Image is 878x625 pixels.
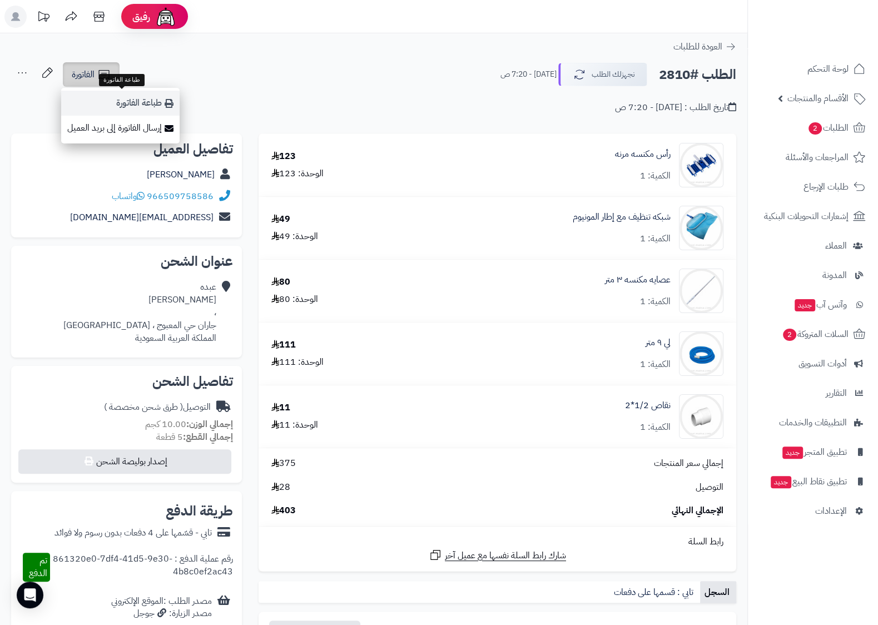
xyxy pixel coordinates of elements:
div: الوحدة: 11 [271,419,318,431]
a: تحديثات المنصة [29,6,57,31]
div: 11 [271,401,290,414]
a: تطبيق نقاط البيعجديد [755,468,871,495]
div: الكمية: 1 [640,170,671,182]
img: no15-90x90.jpg [679,331,723,376]
a: [PERSON_NAME] [147,168,215,181]
span: الأقسام والمنتجات [787,91,849,106]
div: الكمية: 1 [640,421,671,434]
span: أدوات التسويق [798,356,847,371]
span: جديد [782,447,803,459]
small: 10.00 كجم [145,418,233,431]
a: عصايه مكنسه ٣ متر [605,274,671,286]
a: العملاء [755,232,871,259]
span: العملاء [825,238,847,254]
div: رابط السلة [263,535,732,548]
a: الإعدادات [755,498,871,524]
div: 80 [271,276,290,289]
a: [EMAIL_ADDRESS][DOMAIN_NAME] [70,211,214,224]
span: الفاتورة [72,68,95,81]
h2: طريقة الدفع [166,504,233,518]
a: رأس مكنسه مرنه [615,148,671,161]
div: Open Intercom Messenger [17,582,43,608]
div: عبده [PERSON_NAME] ، جاران حي المعبوج ، [GEOGRAPHIC_DATA] المملكة العربية السعودية [63,281,216,344]
div: مصدر الطلب :الموقع الإلكتروني [111,595,212,621]
a: تطبيق المتجرجديد [755,439,871,465]
span: الطلبات [807,120,849,136]
div: تاريخ الطلب : [DATE] - 7:20 ص [615,101,736,114]
span: الإعدادات [815,503,847,519]
strong: إجمالي القطع: [183,430,233,444]
img: 11000403-90x90.jpg [679,269,723,313]
div: مصدر الزيارة: جوجل [111,607,212,620]
div: 49 [271,213,290,226]
span: 2 [782,328,797,341]
span: رفيق [132,10,150,23]
img: ai-face.png [155,6,177,28]
div: الوحدة: 111 [271,356,324,369]
a: لي ٩ متر [646,336,671,349]
span: إشعارات التحويلات البنكية [764,209,849,224]
a: تابي : قسمها على دفعات [609,581,700,603]
span: لوحة التحكم [807,61,849,77]
span: واتساب [112,190,145,203]
a: شارك رابط السلة نفسها مع عميل آخر [429,548,566,562]
a: نقاص 1/2*2 [625,399,671,412]
div: الوحدة: 123 [271,167,324,180]
img: logo-2.png [802,18,867,41]
span: 2 [808,122,822,135]
span: تطبيق المتجر [781,444,847,460]
a: طباعة الفاتورة [61,91,180,116]
a: وآتس آبجديد [755,291,871,318]
a: التطبيقات والخدمات [755,409,871,436]
a: السلات المتروكة2 [755,321,871,348]
div: الكمية: 1 [640,295,671,308]
div: الوحدة: 80 [271,293,318,306]
span: المراجعات والأسئلة [786,150,849,165]
a: إرسال الفاتورة إلى بريد العميل [61,116,180,141]
span: 28 [271,481,290,494]
span: وآتس آب [793,297,847,312]
span: ( طرق شحن مخصصة ) [104,400,183,414]
span: التقارير [826,385,847,401]
a: أدوات التسويق [755,350,871,377]
span: شارك رابط السلة نفسها مع عميل آخر [445,549,566,562]
span: التطبيقات والخدمات [779,415,847,430]
h2: الطلب #2810 [659,63,736,86]
div: التوصيل [104,401,211,414]
h2: تفاصيل العميل [20,142,233,156]
div: الكمية: 1 [640,232,671,245]
a: العودة للطلبات [673,40,736,53]
small: [DATE] - 7:20 ص [500,69,557,80]
span: السلات المتروكة [782,326,849,342]
a: شبكه تنظيف مع إطار المونيوم [573,211,671,224]
h2: عنوان الشحن [20,255,233,268]
a: إشعارات التحويلات البنكية [755,203,871,230]
a: لوحة التحكم [755,56,871,82]
a: الفاتورة [63,62,120,87]
div: تابي - قسّمها على 4 دفعات بدون رسوم ولا فوائد [54,527,212,539]
button: نجهزلك الطلب [558,63,647,86]
span: جديد [795,299,815,311]
button: إصدار بوليصة الشحن [18,449,231,474]
span: الإجمالي النهائي [672,504,723,517]
div: 111 [271,339,296,351]
a: الطلبات2 [755,115,871,141]
span: طلبات الإرجاع [803,179,849,195]
a: المدونة [755,262,871,289]
strong: إجمالي الوزن: [186,418,233,431]
img: no42-90x90.jpg [679,143,723,187]
h2: تفاصيل الشحن [20,375,233,388]
span: التوصيل [696,481,723,494]
div: الوحدة: 49 [271,230,318,243]
a: 966509758586 [147,190,214,203]
img: 11000402-90x90.jpg [679,206,723,250]
a: السجل [700,581,736,603]
span: تطبيق نقاط البيع [770,474,847,489]
span: تم الدفع [29,554,47,580]
span: جديد [771,476,791,488]
div: الكمية: 1 [640,358,671,371]
a: التقارير [755,380,871,406]
span: العودة للطلبات [673,40,722,53]
small: 5 قطعة [156,430,233,444]
span: 403 [271,504,296,517]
